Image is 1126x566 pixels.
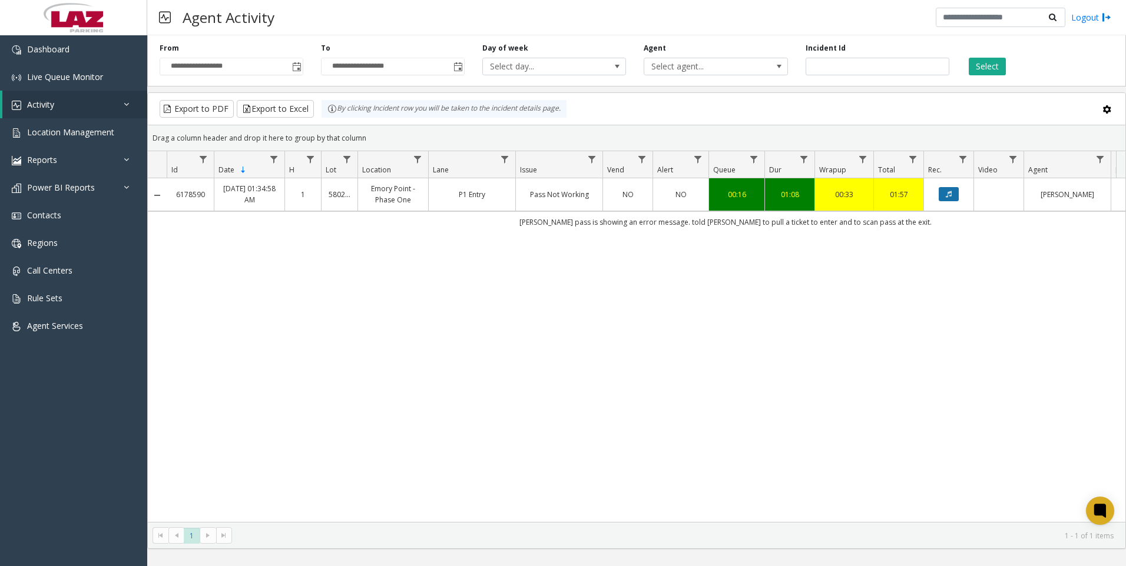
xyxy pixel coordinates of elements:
[451,58,464,75] span: Toggle popup
[174,189,207,200] a: 6178590
[289,165,294,175] span: H
[12,184,21,193] img: 'icon'
[482,43,528,54] label: Day of week
[634,151,650,167] a: Vend Filter Menu
[1102,11,1111,24] img: logout
[177,3,280,32] h3: Agent Activity
[237,100,314,118] button: Export to Excel
[184,528,200,544] span: Page 1
[326,165,336,175] span: Lot
[436,189,508,200] a: P1 Entry
[221,183,277,205] a: [DATE] 01:34:58 AM
[1028,165,1048,175] span: Agent
[978,165,998,175] span: Video
[12,294,21,304] img: 'icon'
[969,58,1006,75] button: Select
[290,58,303,75] span: Toggle popup
[171,165,178,175] span: Id
[433,165,449,175] span: Lane
[27,126,114,138] span: Location Management
[12,73,21,82] img: 'icon'
[303,151,319,167] a: H Filter Menu
[905,151,921,167] a: Total Filter Menu
[27,265,72,276] span: Call Centers
[27,320,83,331] span: Agent Services
[610,189,645,200] a: NO
[322,100,567,118] div: By clicking Incident row you will be taken to the incident details page.
[819,165,846,175] span: Wrapup
[12,267,21,276] img: 'icon'
[266,151,282,167] a: Date Filter Menu
[12,239,21,248] img: 'icon'
[955,151,971,167] a: Rec. Filter Menu
[878,165,895,175] span: Total
[148,128,1125,148] div: Drag a column header and drop it here to group by that column
[12,211,21,221] img: 'icon'
[27,182,95,193] span: Power BI Reports
[365,183,421,205] a: Emory Point - Phase One
[329,189,350,200] a: 580271
[806,43,846,54] label: Incident Id
[497,151,513,167] a: Lane Filter Menu
[2,91,147,118] a: Activity
[27,99,54,110] span: Activity
[1092,151,1108,167] a: Agent Filter Menu
[327,104,337,114] img: infoIcon.svg
[339,151,355,167] a: Lot Filter Menu
[1031,189,1104,200] a: [PERSON_NAME]
[160,43,179,54] label: From
[27,209,61,221] span: Contacts
[12,156,21,165] img: 'icon'
[27,292,62,304] span: Rule Sets
[622,189,634,199] span: NO
[772,189,807,200] a: 01:08
[716,189,757,200] a: 00:16
[159,3,171,32] img: pageIcon
[713,165,736,175] span: Queue
[218,165,234,175] span: Date
[292,189,314,200] a: 1
[239,531,1114,541] kendo-pager-info: 1 - 1 of 1 items
[1071,11,1111,24] a: Logout
[881,189,916,200] a: 01:57
[239,165,248,175] span: Sortable
[769,165,781,175] span: Dur
[584,151,600,167] a: Issue Filter Menu
[660,189,701,200] a: NO
[27,71,103,82] span: Live Queue Monitor
[520,165,537,175] span: Issue
[607,165,624,175] span: Vend
[796,151,812,167] a: Dur Filter Menu
[746,151,762,167] a: Queue Filter Menu
[410,151,426,167] a: Location Filter Menu
[644,43,666,54] label: Agent
[690,151,706,167] a: Alert Filter Menu
[855,151,871,167] a: Wrapup Filter Menu
[27,154,57,165] span: Reports
[27,237,58,248] span: Regions
[12,128,21,138] img: 'icon'
[483,58,597,75] span: Select day...
[822,189,866,200] a: 00:33
[196,151,211,167] a: Id Filter Menu
[362,165,391,175] span: Location
[321,43,330,54] label: To
[148,191,167,200] a: Collapse Details
[12,45,21,55] img: 'icon'
[160,100,234,118] button: Export to PDF
[644,58,759,75] span: Select agent...
[12,101,21,110] img: 'icon'
[148,151,1125,522] div: Data table
[27,44,69,55] span: Dashboard
[928,165,942,175] span: Rec.
[1005,151,1021,167] a: Video Filter Menu
[12,322,21,331] img: 'icon'
[523,189,595,200] a: Pass Not Working
[657,165,673,175] span: Alert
